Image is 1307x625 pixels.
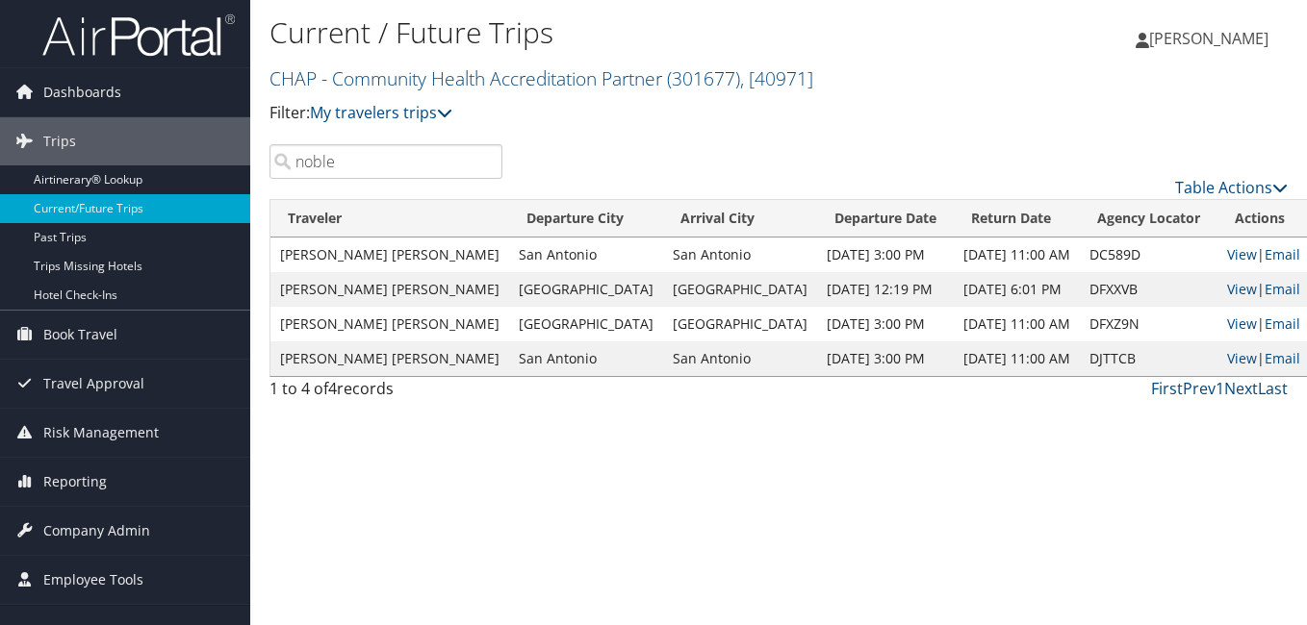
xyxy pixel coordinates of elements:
[1227,280,1257,298] a: View
[269,144,502,179] input: Search Traveler or Arrival City
[43,458,107,506] span: Reporting
[1080,200,1217,237] th: Agency Locator: activate to sort column ascending
[1216,378,1224,399] a: 1
[270,200,509,237] th: Traveler: activate to sort column ascending
[663,237,817,272] td: San Antonio
[270,237,509,272] td: [PERSON_NAME] [PERSON_NAME]
[1265,245,1300,263] a: Email
[42,12,235,58] img: airportal-logo.png
[1136,10,1288,67] a: [PERSON_NAME]
[270,341,509,376] td: [PERSON_NAME] [PERSON_NAME]
[43,68,121,116] span: Dashboards
[270,307,509,341] td: [PERSON_NAME] [PERSON_NAME]
[1175,177,1288,198] a: Table Actions
[1149,28,1269,49] span: [PERSON_NAME]
[954,341,1080,376] td: [DATE] 11:00 AM
[1265,314,1300,333] a: Email
[1265,349,1300,367] a: Email
[1227,349,1257,367] a: View
[269,377,502,410] div: 1 to 4 of records
[269,65,813,91] a: CHAP - Community Health Accreditation Partner
[817,307,954,341] td: [DATE] 3:00 PM
[1080,237,1217,272] td: DC589D
[43,117,76,165] span: Trips
[269,12,948,53] h1: Current / Future Trips
[1151,378,1183,399] a: First
[270,272,509,307] td: [PERSON_NAME] [PERSON_NAME]
[1080,341,1217,376] td: DJTTCB
[509,307,663,341] td: [GEOGRAPHIC_DATA]
[663,341,817,376] td: San Antonio
[667,65,740,91] span: ( 301677 )
[663,200,817,237] th: Arrival City: activate to sort column ascending
[1227,314,1257,333] a: View
[817,341,954,376] td: [DATE] 3:00 PM
[663,307,817,341] td: [GEOGRAPHIC_DATA]
[1183,378,1216,399] a: Prev
[954,272,1080,307] td: [DATE] 6:01 PM
[43,556,143,604] span: Employee Tools
[663,272,817,307] td: [GEOGRAPHIC_DATA]
[817,200,954,237] th: Departure Date: activate to sort column descending
[509,341,663,376] td: San Antonio
[1224,378,1258,399] a: Next
[43,409,159,457] span: Risk Management
[954,237,1080,272] td: [DATE] 11:00 AM
[509,237,663,272] td: San Antonio
[43,360,144,408] span: Travel Approval
[954,200,1080,237] th: Return Date: activate to sort column ascending
[817,237,954,272] td: [DATE] 3:00 PM
[509,200,663,237] th: Departure City: activate to sort column ascending
[817,272,954,307] td: [DATE] 12:19 PM
[43,311,117,359] span: Book Travel
[1080,272,1217,307] td: DFXXVB
[1258,378,1288,399] a: Last
[328,378,337,399] span: 4
[43,507,150,555] span: Company Admin
[509,272,663,307] td: [GEOGRAPHIC_DATA]
[269,101,948,126] p: Filter:
[1227,245,1257,263] a: View
[310,102,452,123] a: My travelers trips
[1265,280,1300,298] a: Email
[740,65,813,91] span: , [ 40971 ]
[954,307,1080,341] td: [DATE] 11:00 AM
[1080,307,1217,341] td: DFXZ9N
